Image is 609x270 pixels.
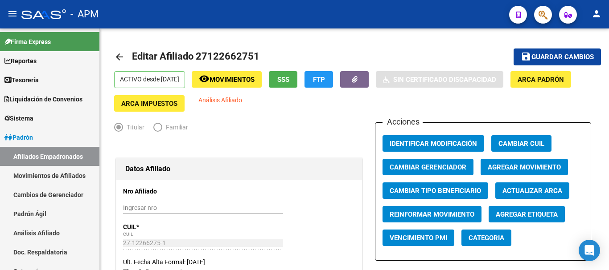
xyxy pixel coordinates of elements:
span: Cambiar Tipo Beneficiario [390,187,481,195]
button: Identificar Modificación [383,135,484,152]
span: - APM [70,4,99,24]
mat-icon: arrow_back [114,52,125,62]
button: Sin Certificado Discapacidad [376,71,503,88]
p: CUIL [123,222,193,232]
p: ACTIVO desde [DATE] [114,71,185,88]
span: Categoria [469,234,504,242]
button: Cambiar Gerenciador [383,159,473,175]
mat-icon: remove_red_eye [199,73,210,84]
h1: Datos Afiliado [125,162,353,176]
span: Vencimiento PMI [390,234,447,242]
button: Movimientos [192,71,262,88]
span: FTP [313,76,325,84]
button: Agregar Etiqueta [489,206,565,222]
span: Editar Afiliado 27122662751 [132,51,259,62]
span: Actualizar ARCA [502,187,562,195]
button: Agregar Movimiento [481,159,568,175]
span: Análisis Afiliado [198,97,242,104]
h3: Acciones [383,116,423,128]
mat-radio-group: Elija una opción [114,125,197,133]
span: Firma Express [4,37,51,47]
span: Movimientos [210,76,255,84]
span: ARCA Padrón [518,76,564,84]
span: Liquidación de Convenios [4,94,82,104]
button: FTP [304,71,333,88]
span: Reinformar Movimiento [390,210,474,218]
span: Agregar Etiqueta [496,210,558,218]
span: ARCA Impuestos [121,100,177,108]
span: Sistema [4,113,33,123]
span: Agregar Movimiento [488,163,561,171]
button: Categoria [461,230,511,246]
span: Cambiar Gerenciador [390,163,466,171]
button: Reinformar Movimiento [383,206,481,222]
button: Vencimiento PMI [383,230,454,246]
span: Identificar Modificación [390,140,477,148]
span: Familiar [162,122,188,132]
p: Nro Afiliado [123,186,193,196]
button: Cambiar Tipo Beneficiario [383,182,488,199]
mat-icon: save [521,51,531,62]
span: Tesorería [4,75,39,85]
span: Sin Certificado Discapacidad [393,76,496,84]
button: Actualizar ARCA [495,182,569,199]
span: SSS [277,76,289,84]
span: Reportes [4,56,37,66]
div: Open Intercom Messenger [579,240,600,261]
button: Guardar cambios [514,48,601,65]
button: Cambiar CUIL [491,135,551,152]
mat-icon: person [591,8,602,19]
div: Ult. Fecha Alta Formal: [DATE] [123,257,355,267]
button: ARCA Impuestos [114,95,185,112]
span: Padrón [4,133,33,142]
button: ARCA Padrón [510,71,571,88]
span: Cambiar CUIL [498,140,544,148]
mat-icon: menu [7,8,18,19]
span: Guardar cambios [531,53,594,61]
span: Titular [123,122,144,132]
button: SSS [269,71,297,88]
